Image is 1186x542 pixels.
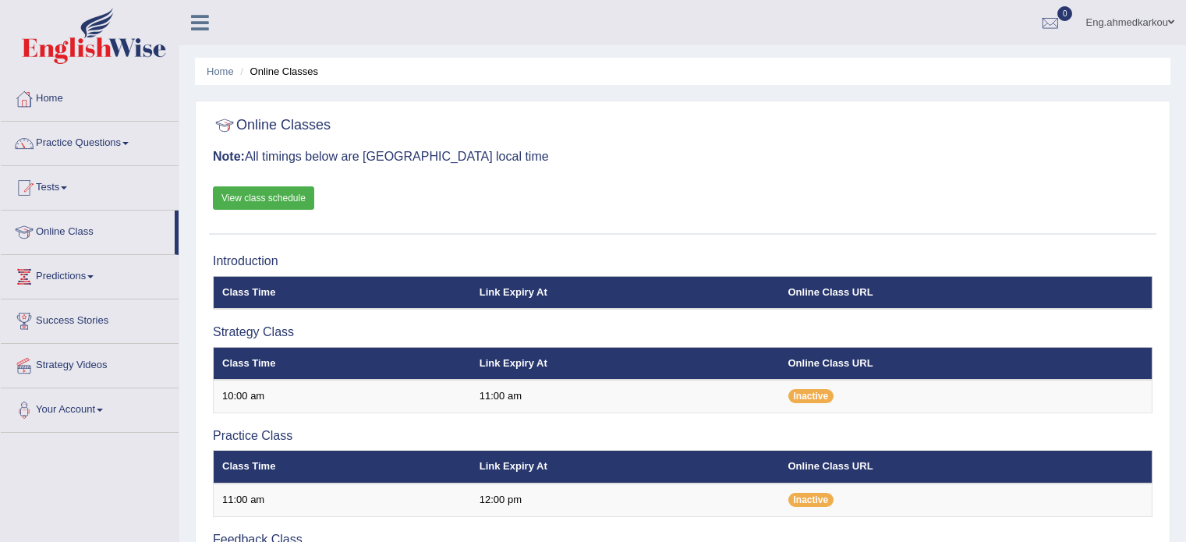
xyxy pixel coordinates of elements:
[213,150,245,163] b: Note:
[1,344,179,383] a: Strategy Videos
[214,276,471,309] th: Class Time
[236,64,318,79] li: Online Classes
[213,114,331,137] h2: Online Classes
[213,150,1152,164] h3: All timings below are [GEOGRAPHIC_DATA] local time
[471,380,780,413] td: 11:00 am
[471,347,780,380] th: Link Expiry At
[471,484,780,516] td: 12:00 pm
[214,347,471,380] th: Class Time
[1057,6,1073,21] span: 0
[788,389,834,403] span: Inactive
[213,186,314,210] a: View class schedule
[1,388,179,427] a: Your Account
[1,299,179,338] a: Success Stories
[471,276,780,309] th: Link Expiry At
[214,380,471,413] td: 10:00 am
[1,211,175,250] a: Online Class
[214,484,471,516] td: 11:00 am
[1,255,179,294] a: Predictions
[207,66,234,77] a: Home
[780,347,1152,380] th: Online Class URL
[780,276,1152,309] th: Online Class URL
[213,429,1152,443] h3: Practice Class
[213,325,1152,339] h3: Strategy Class
[214,451,471,484] th: Class Time
[1,122,179,161] a: Practice Questions
[788,493,834,507] span: Inactive
[471,451,780,484] th: Link Expiry At
[1,166,179,205] a: Tests
[1,77,179,116] a: Home
[213,254,1152,268] h3: Introduction
[780,451,1152,484] th: Online Class URL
